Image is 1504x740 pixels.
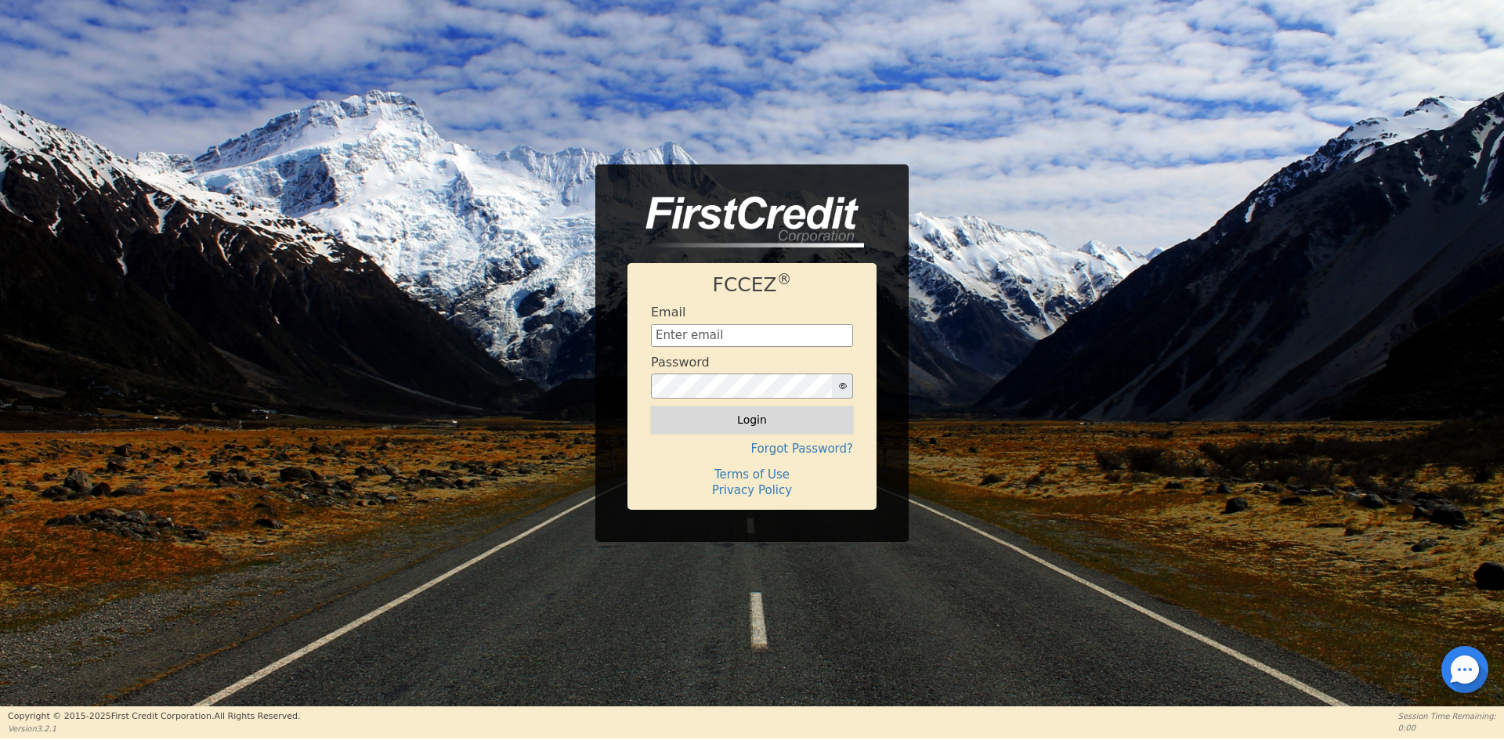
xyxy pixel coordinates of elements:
[1398,722,1496,734] p: 0:00
[651,305,685,319] h4: Email
[777,271,792,287] sup: ®
[651,374,833,399] input: password
[651,467,853,482] h4: Terms of Use
[651,406,853,433] button: Login
[8,710,300,724] p: Copyright © 2015- 2025 First Credit Corporation.
[651,324,853,348] input: Enter email
[651,355,710,370] h4: Password
[1398,710,1496,722] p: Session Time Remaining:
[627,197,864,248] img: logo-CMu_cnol.png
[214,711,300,721] span: All Rights Reserved.
[651,442,853,456] h4: Forgot Password?
[8,723,300,735] p: Version 3.2.1
[651,483,853,497] h4: Privacy Policy
[651,273,853,297] h1: FCCEZ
